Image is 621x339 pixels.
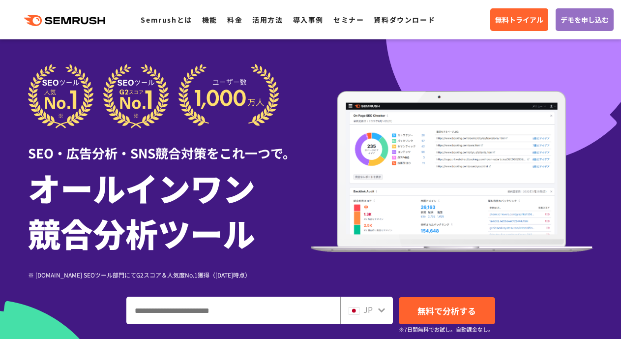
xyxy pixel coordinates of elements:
a: 無料トライアル [490,8,548,31]
a: 料金 [227,15,242,25]
small: ※7日間無料でお試し。自動課金なし。 [399,325,494,334]
a: 導入事例 [293,15,324,25]
a: デモを申し込む [556,8,614,31]
a: 機能 [202,15,217,25]
a: 無料で分析する [399,297,495,324]
span: 無料で分析する [417,305,476,317]
a: Semrushとは [141,15,192,25]
input: ドメイン、キーワードまたはURLを入力してください [127,297,340,324]
div: SEO・広告分析・SNS競合対策をこれ一つで。 [28,128,311,162]
span: デモを申し込む [561,14,609,25]
a: セミナー [333,15,364,25]
span: 無料トライアル [495,14,543,25]
a: 活用方法 [252,15,283,25]
span: JP [363,304,373,315]
h1: オールインワン 競合分析ツール [28,165,311,255]
div: ※ [DOMAIN_NAME] SEOツール部門にてG2スコア＆人気度No.1獲得（[DATE]時点） [28,270,311,279]
a: 資料ダウンロード [374,15,435,25]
